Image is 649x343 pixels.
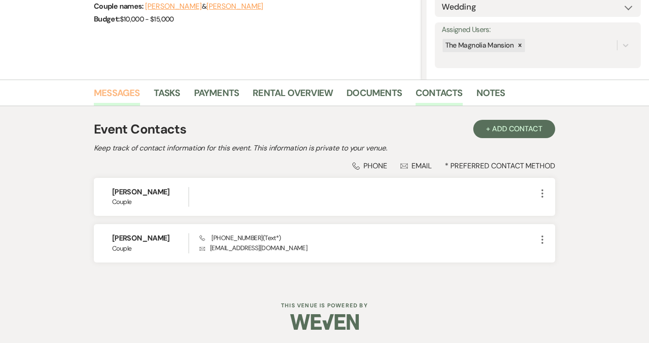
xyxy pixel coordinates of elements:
a: Contacts [416,86,463,106]
label: Assigned Users: [442,23,634,37]
img: Weven Logo [290,306,359,338]
button: [PERSON_NAME] [206,3,263,10]
button: + Add Contact [473,120,555,138]
span: Couple [112,244,189,253]
h2: Keep track of contact information for this event. This information is private to your venue. [94,143,555,154]
h6: [PERSON_NAME] [112,187,189,197]
button: [PERSON_NAME] [145,3,202,10]
span: Budget: [94,14,120,24]
div: * Preferred Contact Method [94,161,555,171]
div: The Magnolia Mansion [443,39,515,52]
p: [EMAIL_ADDRESS][DOMAIN_NAME] [200,243,537,253]
span: Couple names: [94,1,145,11]
div: Email [400,161,432,171]
a: Documents [346,86,402,106]
a: Messages [94,86,140,106]
span: [PHONE_NUMBER] (Text*) [200,234,281,242]
a: Notes [476,86,505,106]
a: Tasks [154,86,180,106]
a: Rental Overview [253,86,333,106]
div: Phone [352,161,387,171]
span: Couple [112,197,189,207]
span: $10,000 - $15,000 [120,15,174,24]
h1: Event Contacts [94,120,186,139]
h6: [PERSON_NAME] [112,233,189,243]
span: & [145,2,263,11]
a: Payments [194,86,239,106]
